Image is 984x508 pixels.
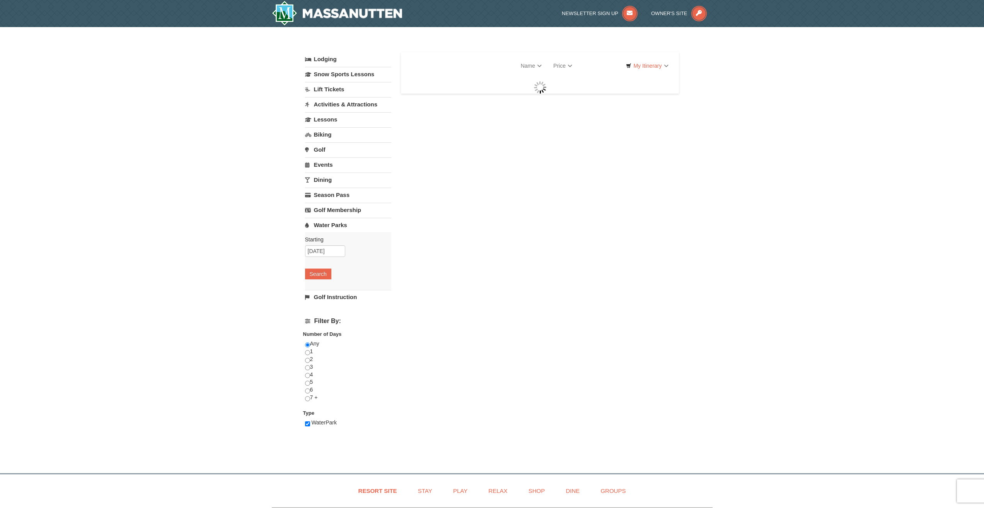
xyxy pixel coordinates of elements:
a: Newsletter Sign Up [562,10,638,16]
a: Season Pass [305,188,391,202]
h4: Filter By: [305,318,391,325]
span: Owner's Site [651,10,687,16]
a: Stay [408,482,442,499]
a: Biking [305,127,391,142]
a: Events [305,157,391,172]
a: Resort Site [349,482,407,499]
img: wait gif [534,81,546,94]
a: Water Parks [305,218,391,232]
a: Dine [556,482,589,499]
a: Dining [305,173,391,187]
a: Massanutten Resort [272,1,402,26]
strong: Type [303,410,314,416]
a: Name [515,58,547,74]
a: Golf Membership [305,203,391,217]
a: Golf Instruction [305,290,391,304]
a: Lodging [305,52,391,66]
a: My Itinerary [621,60,673,72]
a: Lessons [305,112,391,127]
a: Activities & Attractions [305,97,391,111]
a: Golf [305,142,391,157]
label: Starting [305,236,385,243]
a: Play [443,482,477,499]
a: Lift Tickets [305,82,391,96]
strong: Number of Days [303,331,342,337]
a: Price [547,58,578,74]
a: Groups [591,482,635,499]
div: Any 1 2 3 4 5 6 7 + [305,340,391,409]
button: Search [305,269,331,279]
a: Snow Sports Lessons [305,67,391,81]
img: Massanutten Resort Logo [272,1,402,26]
a: Shop [519,482,555,499]
a: Relax [479,482,517,499]
span: WaterPark [311,419,337,426]
span: Newsletter Sign Up [562,10,618,16]
a: Owner's Site [651,10,707,16]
